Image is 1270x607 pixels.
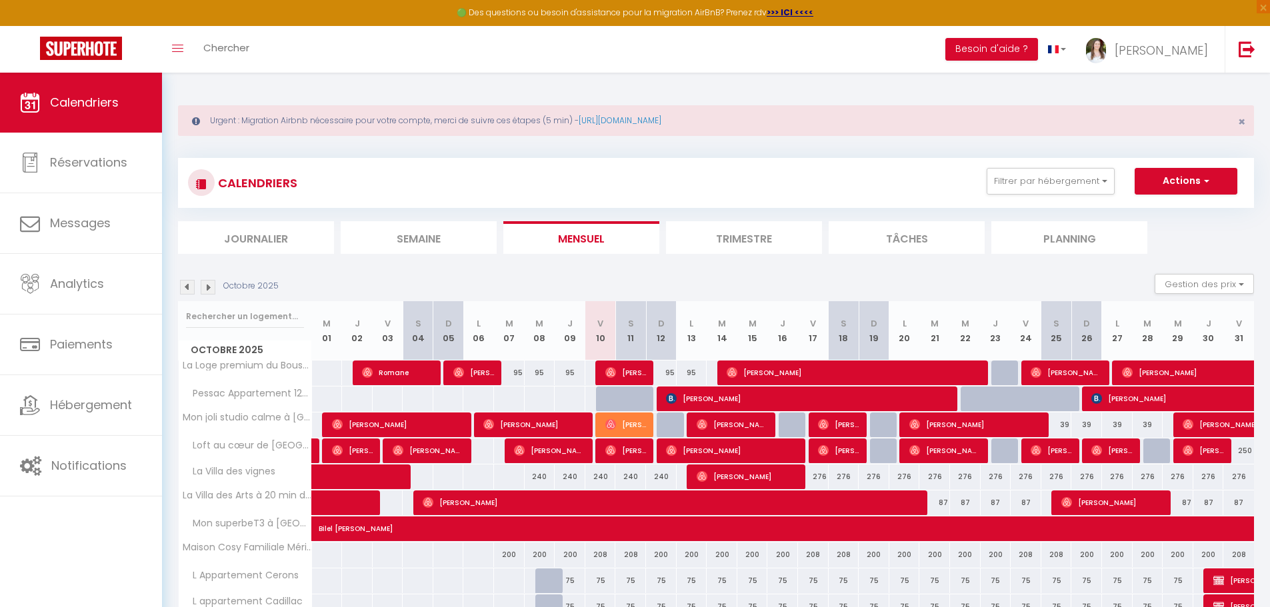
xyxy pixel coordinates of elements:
abbr: M [931,317,939,330]
th: 31 [1223,301,1254,360]
li: Planning [991,221,1147,254]
abbr: S [415,317,421,330]
span: [PERSON_NAME] [1031,360,1102,385]
div: 39 [1041,412,1072,437]
span: Analytics [50,275,104,292]
div: 200 [737,542,768,567]
div: 75 [829,568,859,593]
abbr: V [810,317,816,330]
div: 200 [767,542,798,567]
span: [PERSON_NAME] [1091,438,1132,463]
div: 276 [1133,464,1163,489]
div: 200 [1193,542,1224,567]
div: 276 [798,464,829,489]
span: Calendriers [50,94,119,111]
abbr: L [477,317,481,330]
th: 15 [737,301,768,360]
div: 75 [950,568,981,593]
div: 240 [585,464,616,489]
a: Chercher [193,26,259,73]
li: Trimestre [666,221,822,254]
abbr: L [903,317,907,330]
th: 01 [312,301,343,360]
span: Notifications [51,457,127,474]
div: 276 [1071,464,1102,489]
span: [PERSON_NAME] [1115,42,1208,59]
img: Super Booking [40,37,122,60]
th: 23 [981,301,1011,360]
th: 02 [342,301,373,360]
div: 75 [1041,568,1072,593]
div: 75 [859,568,889,593]
span: [PERSON_NAME] [1031,438,1071,463]
div: 208 [615,542,646,567]
div: 240 [615,464,646,489]
h3: CALENDRIERS [215,168,297,198]
div: 87 [919,490,950,515]
th: 14 [707,301,737,360]
div: 75 [737,568,768,593]
button: Gestion des prix [1155,274,1254,294]
th: 04 [403,301,433,360]
abbr: L [1115,317,1119,330]
span: La Villa des vignes [181,464,279,479]
div: 39 [1071,412,1102,437]
th: 03 [373,301,403,360]
span: [PERSON_NAME] [1061,490,1163,515]
div: 200 [494,542,525,567]
a: Bilel [PERSON_NAME] [312,516,343,542]
div: 208 [798,542,829,567]
div: 75 [1011,568,1041,593]
abbr: M [323,317,331,330]
abbr: L [689,317,693,330]
div: 200 [889,542,920,567]
li: Mensuel [503,221,659,254]
div: 208 [829,542,859,567]
div: 95 [646,360,677,385]
div: 250 [1223,438,1254,463]
abbr: D [1083,317,1090,330]
div: 87 [950,490,981,515]
div: 75 [1071,568,1102,593]
div: 95 [555,360,585,385]
th: 09 [555,301,585,360]
div: 95 [494,360,525,385]
th: 07 [494,301,525,360]
a: [URL][DOMAIN_NAME] [579,115,661,126]
span: [PERSON_NAME] [727,360,982,385]
div: 208 [1223,542,1254,567]
a: >>> ICI <<<< [767,7,813,18]
abbr: J [993,317,998,330]
span: La Loge premium du Bouscat [181,360,314,370]
span: [PERSON_NAME] [909,438,981,463]
span: [PERSON_NAME] [909,412,1042,437]
div: 75 [767,568,798,593]
abbr: S [628,317,634,330]
span: Chercher [203,41,249,55]
th: 19 [859,301,889,360]
span: [PERSON_NAME] [697,412,768,437]
button: Close [1238,116,1245,128]
div: 75 [615,568,646,593]
th: 16 [767,301,798,360]
div: 240 [555,464,585,489]
abbr: D [871,317,877,330]
span: [PERSON_NAME] [605,412,646,437]
div: 208 [585,542,616,567]
div: 276 [1223,464,1254,489]
abbr: M [535,317,543,330]
th: 27 [1102,301,1133,360]
div: 200 [1133,542,1163,567]
div: 276 [1041,464,1072,489]
span: [PERSON_NAME] [483,412,585,437]
th: 11 [615,301,646,360]
div: 87 [981,490,1011,515]
div: 200 [707,542,737,567]
span: Hébergement [50,396,132,413]
div: 95 [525,360,555,385]
div: 276 [859,464,889,489]
th: 06 [463,301,494,360]
span: [PERSON_NAME] [605,438,646,463]
div: 75 [1102,568,1133,593]
span: [PERSON_NAME] [514,438,585,463]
